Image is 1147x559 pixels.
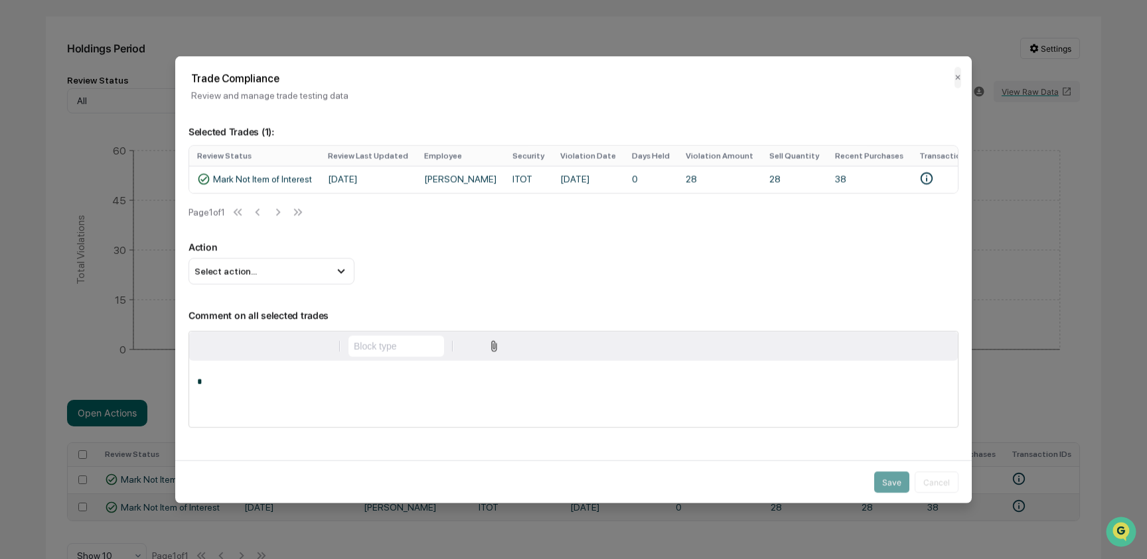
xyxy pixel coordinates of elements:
[191,72,956,84] h2: Trade Compliance
[624,165,678,192] td: 0
[27,167,86,180] span: Preclearance
[678,165,761,192] td: 28
[827,165,911,192] td: 38
[194,266,257,277] span: Select action...
[45,115,168,125] div: We're available if you need us!
[191,90,956,100] p: Review and manage trade testing data
[96,168,107,179] div: 🗄️
[874,471,909,493] button: Save
[94,224,161,235] a: Powered byPylon
[217,336,238,357] button: Italic
[213,174,312,184] span: Mark Not Item of Interest
[915,471,958,493] button: Cancel
[189,294,958,321] p: Comment on all selected trades
[13,28,242,49] p: How can we help?
[504,145,552,165] th: Security
[761,165,827,192] td: 28
[761,145,827,165] th: Sell Quantity
[196,336,217,357] button: Bold
[8,187,89,211] a: 🔎Data Lookup
[110,167,165,180] span: Attestations
[955,66,961,88] button: ✕
[416,165,504,192] td: [PERSON_NAME]
[678,145,761,165] th: Violation Amount
[483,338,506,355] button: Attach files
[320,165,416,192] td: [DATE]
[91,162,170,186] a: 🗄️Attestations
[1105,515,1140,551] iframe: Open customer support
[27,192,84,206] span: Data Lookup
[348,336,444,357] button: Block type
[189,207,225,217] div: Page 1 of 1
[189,145,320,165] th: Review Status
[320,145,416,165] th: Review Last Updated
[13,101,37,125] img: 1746055101610-c473b297-6a78-478c-a979-82029cc54cd1
[13,168,24,179] div: 🖐️
[552,145,624,165] th: Violation Date
[189,241,958,253] p: Action
[504,165,552,192] td: ITOT
[189,109,958,137] p: Selected Trades ( 1 ):
[8,162,91,186] a: 🖐️Preclearance
[624,145,678,165] th: Days Held
[919,170,934,185] svg: • Plaid-D0gvZ40qkYSD30zdEDDds8jN9xbDbrCQnwzN0g • Plaid-Rg1PpKgQjJIAVLRvJAAvIegPLr4A4MhrAeKk16
[911,145,987,165] th: Transaction IDs
[45,101,218,115] div: Start new chat
[226,105,242,121] button: Start new chat
[13,194,24,204] div: 🔎
[238,336,260,357] button: Underline
[827,145,911,165] th: Recent Purchases
[416,145,504,165] th: Employee
[552,165,624,192] td: [DATE]
[132,225,161,235] span: Pylon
